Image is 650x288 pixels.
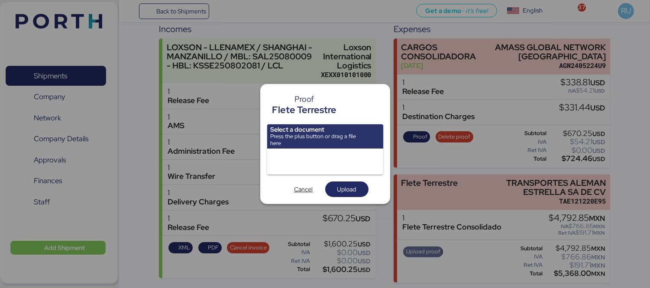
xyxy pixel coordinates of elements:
[272,103,337,117] div: Flete Terrestre
[294,184,313,194] span: Cancel
[337,184,356,194] span: Upload
[282,181,325,197] button: Cancel
[272,95,337,103] div: Proof
[325,181,369,197] button: Upload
